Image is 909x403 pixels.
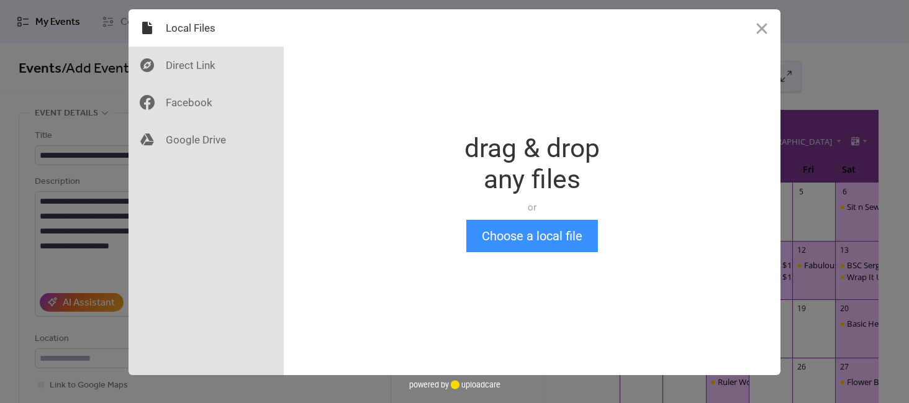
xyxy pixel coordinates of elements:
[129,9,284,47] div: Local Files
[409,375,500,394] div: powered by
[129,47,284,84] div: Direct Link
[464,201,600,214] div: or
[129,84,284,121] div: Facebook
[464,133,600,195] div: drag & drop any files
[129,121,284,158] div: Google Drive
[466,220,598,252] button: Choose a local file
[449,380,500,389] a: uploadcare
[743,9,780,47] button: Close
